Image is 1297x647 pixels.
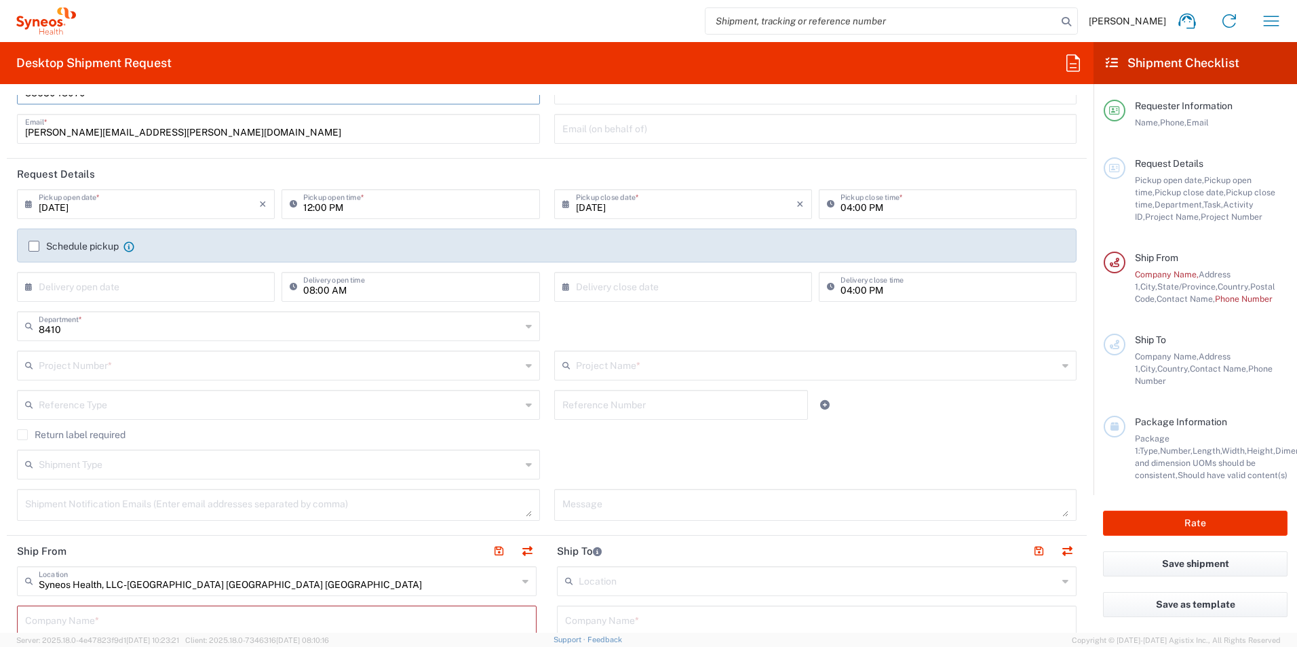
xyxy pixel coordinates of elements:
[17,168,95,181] h2: Request Details
[1135,158,1203,169] span: Request Details
[557,545,602,558] h2: Ship To
[705,8,1057,34] input: Shipment, tracking or reference number
[1160,446,1193,456] span: Number,
[1103,592,1288,617] button: Save as template
[1215,294,1273,304] span: Phone Number
[1157,364,1190,374] span: Country,
[1140,281,1157,292] span: City,
[17,429,125,440] label: Return label required
[1089,15,1166,27] span: [PERSON_NAME]
[1160,117,1186,128] span: Phone,
[1186,117,1209,128] span: Email
[276,636,329,644] span: [DATE] 08:10:16
[1135,351,1199,361] span: Company Name,
[28,241,119,252] label: Schedule pickup
[1157,281,1218,292] span: State/Province,
[1155,187,1226,197] span: Pickup close date,
[1247,446,1275,456] span: Height,
[1135,269,1199,279] span: Company Name,
[1193,446,1222,456] span: Length,
[554,635,587,644] a: Support
[1201,212,1262,222] span: Project Number
[17,545,66,558] h2: Ship From
[587,635,622,644] a: Feedback
[16,55,172,71] h2: Desktop Shipment Request
[1140,446,1160,456] span: Type,
[1135,416,1227,427] span: Package Information
[796,193,804,215] i: ×
[1103,511,1288,536] button: Rate
[259,193,267,215] i: ×
[1135,100,1233,111] span: Requester Information
[1145,212,1201,222] span: Project Name,
[1135,334,1166,345] span: Ship To
[16,636,179,644] span: Server: 2025.18.0-4e47823f9d1
[1218,281,1250,292] span: Country,
[1140,364,1157,374] span: City,
[1135,175,1204,185] span: Pickup open date,
[126,636,179,644] span: [DATE] 10:23:21
[1135,433,1169,456] span: Package 1:
[1190,364,1248,374] span: Contact Name,
[1155,199,1203,210] span: Department,
[1106,55,1239,71] h2: Shipment Checklist
[1103,551,1288,576] button: Save shipment
[1178,470,1288,480] span: Should have valid content(s)
[1072,634,1281,646] span: Copyright © [DATE]-[DATE] Agistix Inc., All Rights Reserved
[1222,446,1247,456] span: Width,
[1135,117,1160,128] span: Name,
[1203,199,1223,210] span: Task,
[1157,294,1215,304] span: Contact Name,
[815,395,834,414] a: Add Reference
[185,636,329,644] span: Client: 2025.18.0-7346316
[1135,252,1178,263] span: Ship From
